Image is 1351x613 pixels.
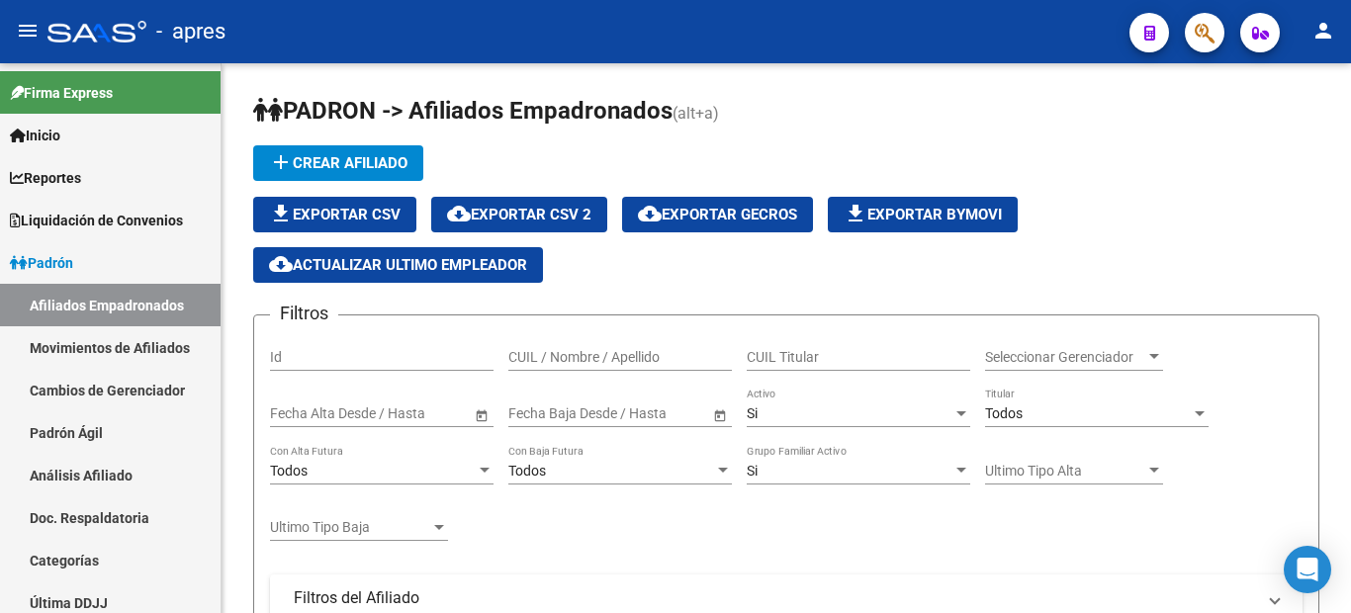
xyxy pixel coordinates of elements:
mat-icon: add [269,150,293,174]
span: Exportar GECROS [638,206,797,223]
button: Actualizar ultimo Empleador [253,247,543,283]
span: PADRON -> Afiliados Empadronados [253,97,673,125]
span: Si [747,463,758,479]
mat-icon: cloud_download [269,252,293,276]
mat-icon: menu [16,19,40,43]
input: Fecha inicio [508,405,581,422]
span: (alt+a) [673,104,719,123]
span: Crear Afiliado [269,154,407,172]
span: Inicio [10,125,60,146]
mat-icon: person [1311,19,1335,43]
mat-icon: file_download [269,202,293,225]
input: Fecha fin [359,405,456,422]
span: Exportar CSV [269,206,401,223]
button: Exportar GECROS [622,197,813,232]
mat-icon: file_download [844,202,867,225]
h3: Filtros [270,300,338,327]
span: Exportar Bymovi [844,206,1002,223]
button: Crear Afiliado [253,145,423,181]
mat-icon: cloud_download [638,202,662,225]
span: Todos [508,463,546,479]
span: Si [747,405,758,421]
span: Todos [985,405,1023,421]
button: Open calendar [471,404,492,425]
span: Actualizar ultimo Empleador [269,256,527,274]
span: Exportar CSV 2 [447,206,591,223]
button: Exportar CSV [253,197,416,232]
span: Ultimo Tipo Alta [985,463,1145,480]
input: Fecha fin [597,405,694,422]
mat-icon: cloud_download [447,202,471,225]
input: Fecha inicio [270,405,342,422]
span: Seleccionar Gerenciador [985,349,1145,366]
mat-panel-title: Filtros del Afiliado [294,587,1255,609]
button: Open calendar [709,404,730,425]
button: Exportar Bymovi [828,197,1018,232]
span: Ultimo Tipo Baja [270,519,430,536]
div: Open Intercom Messenger [1284,546,1331,593]
span: Firma Express [10,82,113,104]
span: - apres [156,10,225,53]
button: Exportar CSV 2 [431,197,607,232]
span: Todos [270,463,308,479]
span: Padrón [10,252,73,274]
span: Reportes [10,167,81,189]
span: Liquidación de Convenios [10,210,183,231]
